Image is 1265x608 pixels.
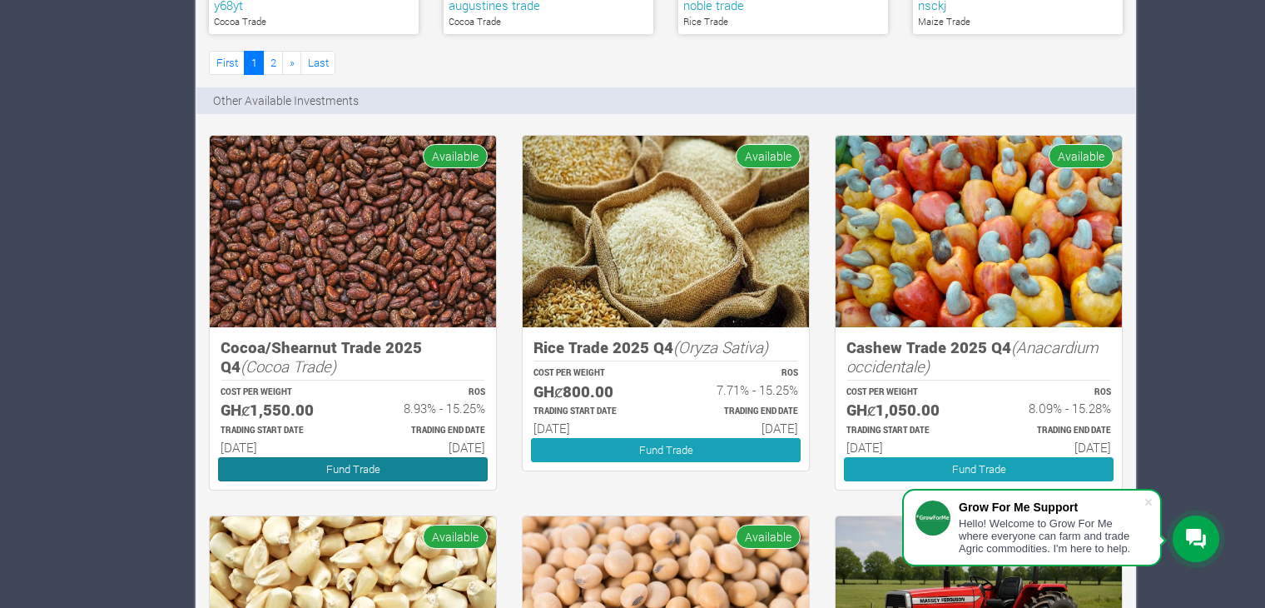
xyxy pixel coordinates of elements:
span: » [290,55,295,70]
a: Fund Trade [531,438,801,462]
p: COST PER WEIGHT [221,386,338,399]
p: Estimated Trading Start Date [846,425,964,437]
a: First [209,51,245,75]
h6: 8.09% - 15.28% [994,401,1111,416]
img: growforme image [210,136,496,328]
h6: [DATE] [221,440,338,455]
p: ROS [368,386,485,399]
h6: [DATE] [533,421,651,436]
i: (Cocoa Trade) [241,356,336,376]
img: growforme image [836,136,1122,328]
p: COST PER WEIGHT [533,367,651,380]
nav: Page Navigation [209,51,335,75]
p: Estimated Trading End Date [681,406,798,418]
span: Available [736,525,801,549]
div: Grow For Me Support [959,501,1143,514]
a: Last [300,51,335,75]
h6: [DATE] [994,440,1111,455]
h6: [DATE] [368,440,485,455]
h5: GHȼ1,550.00 [221,401,338,420]
span: Available [423,525,488,549]
p: Cocoa Trade [449,15,648,29]
p: ROS [681,367,798,380]
p: Estimated Trading Start Date [221,425,338,437]
h6: 7.71% - 15.25% [681,382,798,397]
span: Available [423,144,488,168]
div: Hello! Welcome to Grow For Me where everyone can farm and trade Agric commodities. I'm here to help. [959,517,1143,555]
h6: [DATE] [681,421,798,436]
p: Estimated Trading End Date [994,425,1111,437]
h5: GHȼ800.00 [533,382,651,401]
p: Rice Trade [683,15,883,29]
span: Available [1049,144,1114,168]
p: Estimated Trading End Date [368,425,485,437]
span: Available [736,144,801,168]
p: Cocoa Trade [214,15,414,29]
h5: Cashew Trade 2025 Q4 [846,338,1111,376]
p: Maize Trade [918,15,1118,29]
p: ROS [994,386,1111,399]
a: 1 [244,51,264,75]
h5: Rice Trade 2025 Q4 [533,338,798,357]
a: Fund Trade [218,457,488,481]
i: (Oryza Sativa) [673,336,768,357]
p: COST PER WEIGHT [846,386,964,399]
i: (Anacardium occidentale) [846,336,1099,376]
h5: GHȼ1,050.00 [846,401,964,420]
img: growforme image [523,136,809,328]
h6: [DATE] [846,440,964,455]
h5: Cocoa/Shearnut Trade 2025 Q4 [221,338,485,376]
a: Fund Trade [844,457,1114,481]
a: 2 [263,51,283,75]
p: Other Available Investments [213,92,359,109]
p: Estimated Trading Start Date [533,406,651,418]
h6: 8.93% - 15.25% [368,401,485,416]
